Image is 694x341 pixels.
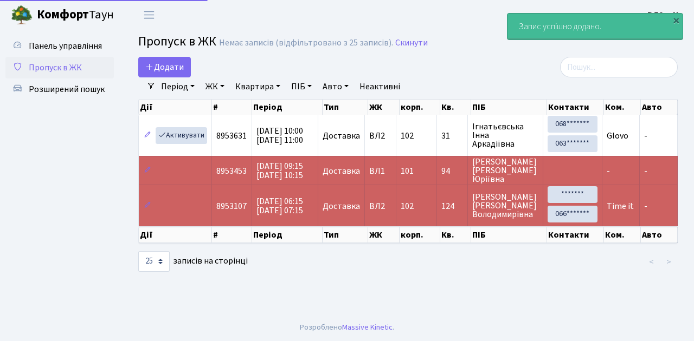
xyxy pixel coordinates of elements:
span: 102 [401,130,414,142]
span: Пропуск в ЖК [29,62,82,74]
th: Контакти [547,100,604,115]
th: Авто [641,100,678,115]
span: 8953107 [216,200,247,212]
span: Glovo [607,130,628,142]
th: Авто [641,227,678,243]
input: Пошук... [560,57,678,77]
th: Ком. [604,227,641,243]
span: Панель управління [29,40,102,52]
a: ПІБ [287,77,316,96]
a: Massive Kinetic [342,322,393,333]
span: ВЛ1 [369,167,391,175]
b: Комфорт [37,6,89,23]
a: Квартира [231,77,285,96]
span: 94 [441,167,463,175]
span: Додати [145,61,184,73]
span: Доставка [323,167,360,175]
span: 102 [401,200,414,212]
a: Активувати [156,127,207,144]
th: Дії [139,100,212,115]
th: ПІБ [471,100,547,115]
th: Тип [323,227,368,243]
span: - [644,130,647,142]
select: записів на сторінці [138,251,170,272]
span: Доставка [323,132,360,140]
span: Доставка [323,202,360,211]
th: Кв. [440,100,471,115]
a: Авто [318,77,353,96]
div: × [671,15,682,25]
span: [PERSON_NAME] [PERSON_NAME] Володимирівна [472,193,538,219]
span: Таун [37,6,114,24]
a: Додати [138,57,191,77]
th: # [212,227,252,243]
span: [PERSON_NAME] [PERSON_NAME] Юріївна [472,158,538,183]
span: 101 [401,165,414,177]
a: Неактивні [355,77,404,96]
th: Дії [139,227,212,243]
a: ЖК [201,77,229,96]
a: Пропуск в ЖК [5,57,114,78]
span: Розширений пошук [29,83,105,95]
div: Запис успішно додано. [507,14,683,40]
span: 31 [441,132,463,140]
span: 8953453 [216,165,247,177]
span: [DATE] 09:15 [DATE] 10:15 [256,160,303,181]
span: [DATE] 10:00 [DATE] 11:00 [256,125,303,146]
button: Переключити навігацію [136,6,163,24]
th: Період [252,100,323,115]
span: ВЛ2 [369,132,391,140]
th: корп. [400,227,440,243]
span: 124 [441,202,463,211]
th: ЖК [368,227,400,243]
th: Кв. [440,227,471,243]
div: Розроблено . [300,322,394,333]
b: ВЛ2 -. К. [647,9,681,21]
th: # [212,100,252,115]
span: - [644,200,647,212]
span: - [607,165,610,177]
span: [DATE] 06:15 [DATE] 07:15 [256,195,303,217]
th: Період [252,227,323,243]
a: Панель управління [5,35,114,57]
span: - [644,165,647,177]
img: logo.png [11,4,33,26]
span: ВЛ2 [369,202,391,211]
th: Тип [323,100,368,115]
th: Контакти [547,227,604,243]
a: Скинути [395,38,428,48]
span: Ігнатьєвська Інна Аркадіївна [472,122,538,148]
a: Період [157,77,199,96]
a: Розширений пошук [5,78,114,100]
span: 8953631 [216,130,247,142]
label: записів на сторінці [138,251,248,272]
th: корп. [400,100,440,115]
th: ЖК [368,100,400,115]
span: Пропуск в ЖК [138,32,216,51]
th: Ком. [604,100,641,115]
th: ПІБ [471,227,547,243]
span: Time it [607,200,634,212]
div: Немає записів (відфільтровано з 25 записів). [219,38,393,48]
a: ВЛ2 -. К. [647,9,681,22]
